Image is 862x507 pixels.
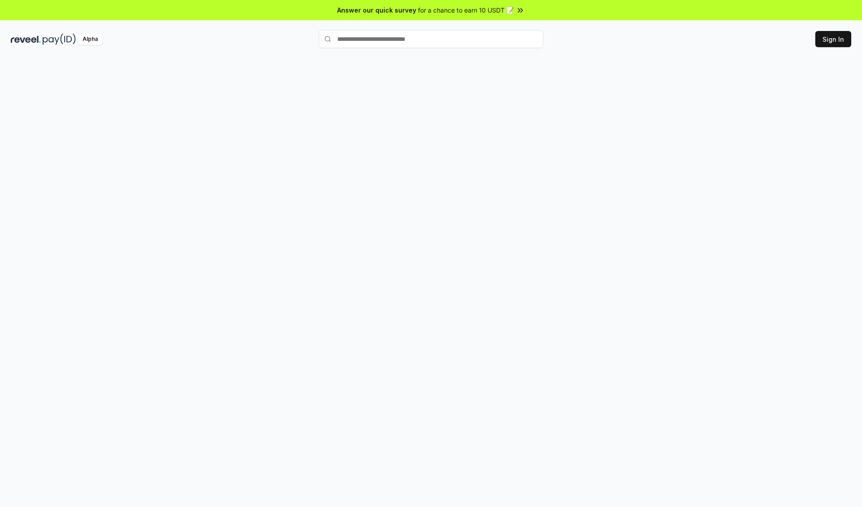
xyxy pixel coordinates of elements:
button: Sign In [815,31,851,47]
div: Alpha [78,34,103,45]
span: for a chance to earn 10 USDT 📝 [418,5,514,15]
span: Answer our quick survey [337,5,416,15]
img: pay_id [43,34,76,45]
img: reveel_dark [11,34,41,45]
